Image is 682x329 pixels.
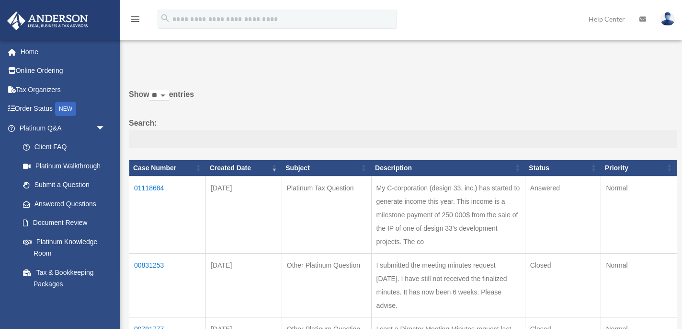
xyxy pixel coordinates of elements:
a: Home [7,42,120,61]
a: Tax & Bookkeeping Packages [13,263,115,294]
td: Normal [601,176,677,253]
i: menu [129,13,141,25]
td: Platinum Tax Question [282,176,371,253]
th: Description: activate to sort column ascending [371,160,525,176]
div: NEW [55,102,76,116]
th: Priority: activate to sort column ascending [601,160,677,176]
a: Platinum Q&Aarrow_drop_down [7,118,115,138]
span: arrow_drop_down [96,118,115,138]
label: Show entries [129,88,677,111]
td: [DATE] [206,253,282,317]
td: Other Platinum Question [282,253,371,317]
a: menu [129,17,141,25]
td: [DATE] [206,176,282,253]
td: My C-corporation (design 33, inc.) has started to generate income this year. This income is a mil... [371,176,525,253]
a: Answered Questions [13,194,110,213]
a: Tax Organizers [7,80,120,99]
td: I submitted the meeting minutes request [DATE]. I have still not received the finalized minutes. ... [371,253,525,317]
a: Client FAQ [13,138,115,157]
a: Submit a Question [13,176,115,195]
img: User Pic [660,12,675,26]
a: Platinum Knowledge Room [13,232,115,263]
td: Closed [525,253,601,317]
a: Online Ordering [7,61,120,81]
i: search [160,13,170,23]
a: Platinum Walkthrough [13,156,115,176]
select: Showentries [149,90,169,101]
img: Anderson Advisors Platinum Portal [4,12,91,30]
a: Land Trust & Deed Forum [13,294,115,324]
th: Status: activate to sort column ascending [525,160,601,176]
label: Search: [129,117,677,148]
th: Created Date: activate to sort column ascending [206,160,282,176]
a: Order StatusNEW [7,99,120,119]
a: Document Review [13,213,115,233]
th: Subject: activate to sort column ascending [282,160,371,176]
th: Case Number: activate to sort column ascending [129,160,206,176]
td: Normal [601,253,677,317]
td: 00831253 [129,253,206,317]
td: Answered [525,176,601,253]
td: 01118684 [129,176,206,253]
input: Search: [129,130,677,148]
